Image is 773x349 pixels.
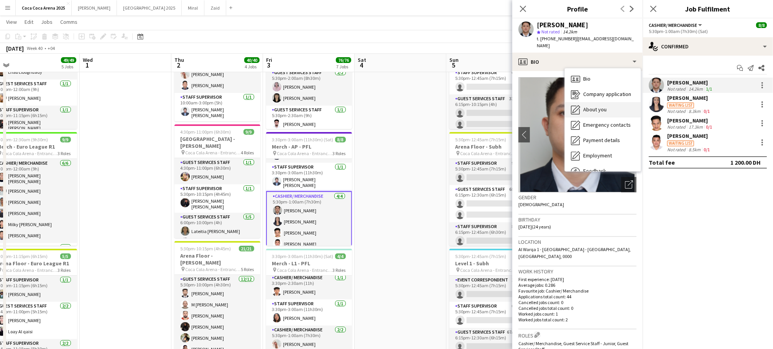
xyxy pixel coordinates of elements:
app-card-role: Cashier/ Merchandise4/45:30pm-1:00am (7h30m)[PERSON_NAME][PERSON_NAME][PERSON_NAME][PERSON_NAME] [266,191,352,252]
app-card-role: Staff Supervisor1/13:30pm-3:00am (11h30m)[PERSON_NAME] [PERSON_NAME] [266,163,352,191]
span: Al Warqa 1 - [GEOGRAPHIC_DATA] - [GEOGRAPHIC_DATA], [GEOGRAPHIC_DATA], 0000 [518,246,631,259]
span: 4 [357,61,366,69]
span: Cashier/ Merchandise [649,22,697,28]
span: Sun [449,56,459,63]
span: View [6,18,17,25]
p: First experience: [DATE] [518,276,636,282]
button: Zaid [204,0,226,15]
div: 17.3km [687,124,704,130]
app-card-role: Guest Services Staff68A0/26:15pm-12:30am (6h15m) [449,185,535,222]
button: [PERSON_NAME] [72,0,117,15]
h3: Location [518,238,636,245]
span: 8/8 [335,137,346,142]
span: 9/9 [243,129,254,135]
span: Coca Cola Arena - Entrance F [186,150,241,155]
span: 2 [173,61,184,69]
div: Company application [565,87,641,102]
app-job-card: 3:30pm-3:00am (11h30m) (Sat)8/8Merch - AP - PFL Coca Cola Arena - Entrance F3 Roles[PERSON_NAME] ... [266,132,352,246]
span: 9/9 [60,137,71,142]
div: Not rated [667,147,687,152]
div: 8.3km [687,108,702,114]
p: Favourite job: Cashier/ Merchandise [518,288,636,294]
span: Not rated [541,29,560,35]
div: +04 [48,45,55,51]
span: | [EMAIL_ADDRESS][DOMAIN_NAME] [537,36,634,48]
div: Bio [565,71,641,87]
span: Feedback [583,167,606,174]
button: Cashier/ Merchandise [649,22,703,28]
div: Not rated [667,86,687,92]
span: Edit [25,18,33,25]
span: Employment [583,152,612,159]
span: Comms [60,18,77,25]
p: Cancelled jobs total count: 0 [518,305,636,311]
app-card-role: Staff Supervisor8A0/26:15pm-12:45am (6h30m) [449,222,535,260]
img: Crew avatar or photo [518,77,636,192]
app-card-role: Guest Services Staff33A0/66:15pm-10:15pm (4h) [449,94,535,176]
app-card-role: Guest Services Staff1/15:30pm-2:30am (9h)[PERSON_NAME] [266,106,352,132]
h3: Birthday [518,216,636,223]
span: 3 Roles [333,151,346,156]
h3: Roles [518,331,636,339]
span: 4:30pm-11:00pm (6h30m) [181,129,231,135]
div: Not rated [667,108,687,114]
div: 5:30pm-1:00am (7h30m) (Sat) [649,28,767,34]
p: Worked jobs count: 1 [518,311,636,317]
span: Company application [583,91,631,98]
span: Fri [266,56,272,63]
h3: Profile [512,4,643,14]
span: 5:30pm-12:45am (7h15m) (Mon) [456,253,516,259]
div: 8.5km [687,147,702,152]
span: 4/4 [335,253,346,259]
span: 4 Roles [241,150,254,155]
span: Emergency contacts [583,121,631,128]
span: Jobs [41,18,53,25]
div: 1 200.00 DH [730,159,761,166]
span: Sat [358,56,366,63]
span: Wed [83,56,93,63]
span: 3 [265,61,272,69]
span: Bio [583,75,590,82]
span: [DEMOGRAPHIC_DATA] [518,202,564,207]
app-card-role: Staff Supervisor1/110:00am-3:00pm (5h)[PERSON_NAME] [PERSON_NAME] [174,93,260,121]
app-card-role: Staff Supervisor9A0/15:30pm-12:45am (7h15m) [449,159,535,185]
a: Edit [21,17,36,27]
span: Coca Cola Arena - Entrance F [277,151,333,156]
h3: Merch - L1 - PFL [266,260,352,267]
span: Week 40 [25,45,44,51]
h3: Gender [518,194,636,201]
h3: Work history [518,268,636,275]
span: [DATE] (24 years) [518,224,551,230]
a: View [3,17,20,27]
h3: Arena Floor - Subh [449,143,535,150]
span: 3:30pm-3:00am (11h30m) (Sat) [272,137,334,142]
span: Coca Cola Arena - Entrance F [186,266,241,272]
span: 40/40 [244,57,260,63]
div: Confirmed [643,37,773,56]
div: About you [565,102,641,117]
span: Coca Cola Arena - Entrance F [2,151,58,156]
div: [PERSON_NAME] [667,79,714,86]
div: 7 Jobs [336,64,351,69]
app-job-card: 4:30pm-11:00pm (6h30m)9/9[GEOGRAPHIC_DATA] - [PERSON_NAME] Coca Cola Arena - Entrance F4 RolesGue... [174,124,260,238]
h3: Level 1 - Subh [449,260,535,267]
div: Emergency contacts [565,117,641,133]
app-card-role: Staff Supervisor1/13:30pm-3:00am (11h30m)[PERSON_NAME] [266,299,352,326]
div: [PERSON_NAME] [667,117,714,124]
span: 8/8 [756,22,767,28]
div: 5 Jobs [61,64,76,69]
span: 3 Roles [58,151,71,156]
div: Bio [512,53,643,71]
app-skills-label: 0/1 [704,108,710,114]
span: 49/49 [61,57,76,63]
app-card-role: Staff Supervisor6A0/15:30pm-12:45am (7h15m) [449,302,535,328]
span: 3 Roles [58,267,71,273]
div: Feedback [565,164,641,179]
div: Payment details [565,133,641,148]
app-job-card: 5:30pm-12:45am (7h15m) (Mon)0/5Arena Floor - Subh Coca Cola Arena - Entrance F3 RolesStaff Superv... [449,132,535,246]
h3: Job Fulfilment [643,4,773,14]
span: 21/21 [239,246,254,251]
button: [GEOGRAPHIC_DATA] 2025 [117,0,182,15]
